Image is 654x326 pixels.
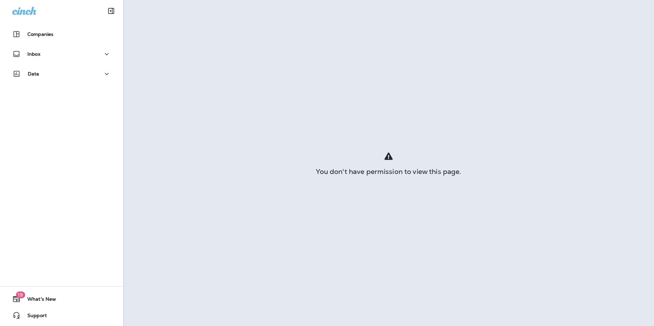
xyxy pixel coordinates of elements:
span: Support [21,313,47,321]
button: Inbox [7,47,116,61]
button: Data [7,67,116,81]
button: Companies [7,27,116,41]
button: Support [7,309,116,322]
span: 19 [16,291,25,298]
span: What's New [21,296,56,304]
p: Companies [27,31,53,37]
button: 19What's New [7,292,116,306]
p: Inbox [27,51,40,57]
button: Collapse Sidebar [102,4,121,18]
p: Data [28,71,39,77]
div: You don't have permission to view this page. [123,169,654,174]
